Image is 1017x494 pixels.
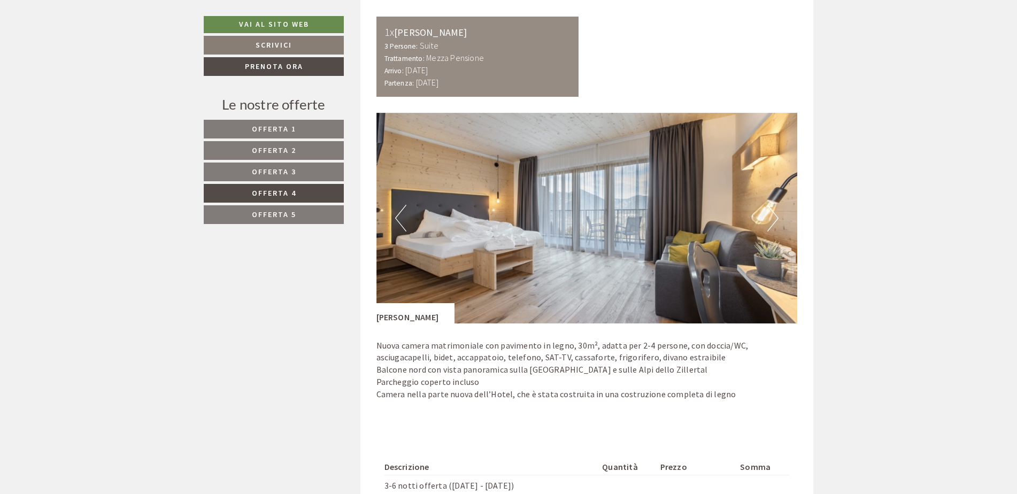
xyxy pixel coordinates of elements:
a: Scrivici [204,36,344,55]
small: Trattamento: [384,54,425,63]
th: Prezzo [656,459,736,475]
button: Previous [395,205,406,231]
b: Suite [420,40,438,51]
span: Offerta 5 [252,210,296,219]
b: Mezza Pensione [426,52,484,63]
th: Quantità [598,459,656,475]
small: 3 Persone: [384,42,418,51]
b: [DATE] [416,77,438,88]
a: Prenota ora [204,57,344,76]
small: 09:05 [260,52,405,60]
b: 1x [384,25,394,38]
button: Invia [367,282,421,300]
div: Buon giorno, come possiamo aiutarla? [255,29,413,62]
span: Offerta 4 [252,188,296,198]
button: Next [767,205,779,231]
div: [PERSON_NAME] [384,25,571,40]
span: Offerta 2 [252,145,296,155]
small: Arrivo: [384,66,404,75]
b: [DATE] [405,65,428,75]
a: Vai al sito web [204,16,344,33]
div: Le nostre offerte [204,95,344,114]
div: [PERSON_NAME] [376,303,455,323]
div: [DATE] [191,9,230,27]
span: Offerta 3 [252,167,296,176]
p: Nuova camera matrimoniale con pavimento in legno, 30m², adatta per 2-4 persone, con doccia/WC, as... [376,339,798,413]
th: Descrizione [384,459,598,475]
img: image [376,113,798,323]
small: Partenza: [384,79,414,88]
span: Offerta 1 [252,124,296,134]
th: Somma [736,459,789,475]
div: Lei [260,32,405,40]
